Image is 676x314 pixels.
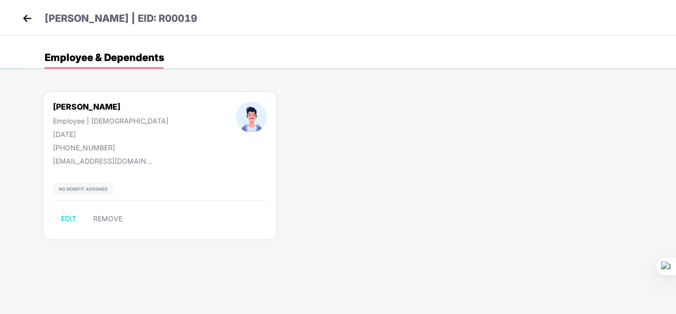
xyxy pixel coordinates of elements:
div: [PERSON_NAME] [53,102,169,112]
div: [DATE] [53,130,169,138]
p: [PERSON_NAME] | EID: R00019 [45,11,197,26]
div: Employee | [DEMOGRAPHIC_DATA] [53,117,169,125]
div: Employee & Dependents [45,53,164,63]
button: EDIT [53,211,84,227]
button: REMOVE [85,211,130,227]
span: REMOVE [93,215,122,223]
span: EDIT [61,215,76,223]
div: [PHONE_NUMBER] [53,143,169,152]
div: [EMAIL_ADDRESS][DOMAIN_NAME] [53,157,152,165]
img: profileImage [236,102,267,132]
img: svg+xml;base64,PHN2ZyB4bWxucz0iaHR0cDovL3d3dy53My5vcmcvMjAwMC9zdmciIHdpZHRoPSIxMjIiIGhlaWdodD0iMj... [53,183,113,195]
img: back [20,11,35,26]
